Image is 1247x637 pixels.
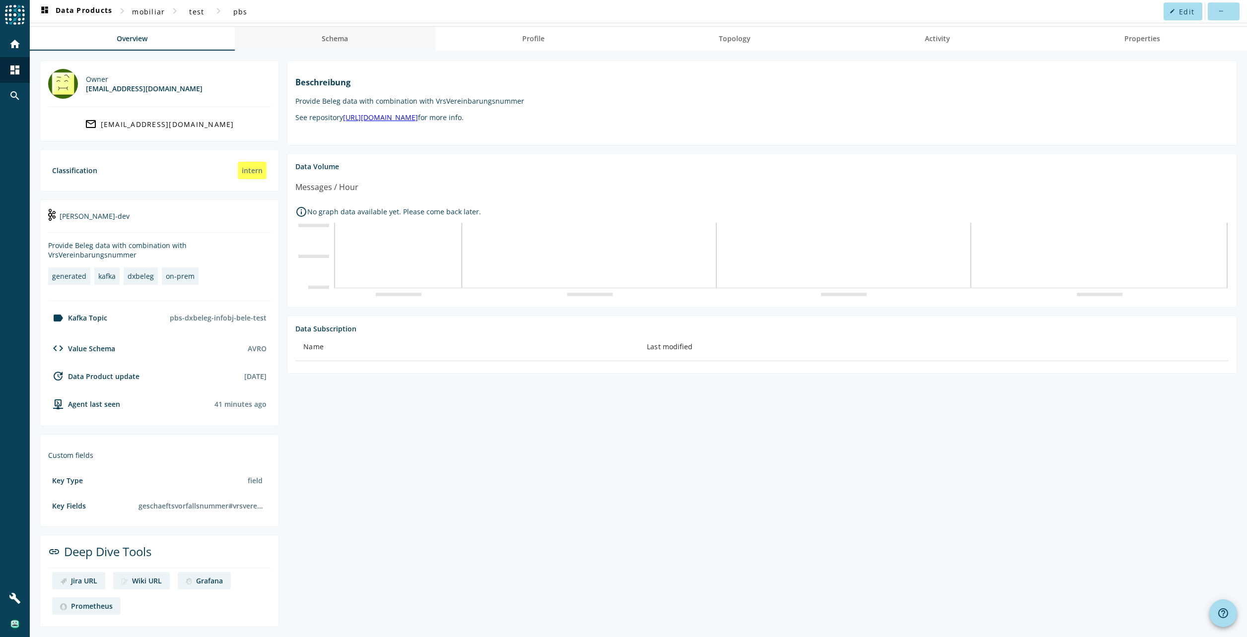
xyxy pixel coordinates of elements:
[48,312,107,324] div: Kafka Topic
[48,398,120,410] div: agent-env-test
[178,572,231,589] a: deep dive imageGrafana
[295,96,1229,106] p: Provide Beleg data with combination with VrsVereinbarungsnummer
[60,578,67,585] img: deep dive image
[1170,8,1175,14] mat-icon: edit
[48,370,139,382] div: Data Product update
[186,578,192,585] img: deep dive image
[10,619,20,629] img: 2328aa3c191fe0367592daf632b78e99
[166,309,271,326] div: pbs-dxbeleg-infobj-bele-test
[52,342,64,354] mat-icon: code
[1124,35,1160,42] span: Properties
[244,472,267,489] div: field
[295,113,1229,122] p: See repository for more info.
[71,576,97,585] div: Jira URL
[233,7,248,16] span: pbs
[52,271,86,281] div: generated
[1179,7,1194,16] span: Edit
[343,113,418,122] a: [URL][DOMAIN_NAME]
[86,74,203,84] div: Owner
[925,35,950,42] span: Activity
[116,5,128,17] mat-icon: chevron_right
[52,572,105,589] a: deep dive imageJira URL
[224,2,256,20] button: pbs
[71,601,113,611] div: Prometheus
[9,38,21,50] mat-icon: home
[196,576,223,585] div: Grafana
[48,450,271,460] div: Custom fields
[295,223,1229,297] img: empty-metrics
[121,578,128,585] img: deep dive image
[214,399,267,409] div: Agents typically reports every 15min to 1h
[48,209,56,221] img: kafka-dev
[98,271,116,281] div: kafka
[48,241,271,259] div: Provide Beleg data with combination with VrsVereinbarungsnummer
[9,90,21,102] mat-icon: search
[128,271,154,281] div: dxbeleg
[52,370,64,382] mat-icon: update
[52,597,121,615] a: deep dive imagePrometheus
[132,7,165,16] span: mobiliar
[1164,2,1202,20] button: Edit
[248,344,267,353] div: AVRO
[295,77,1229,88] h1: Beschreibung
[238,162,267,179] div: intern
[1217,607,1229,619] mat-icon: help_outline
[522,35,545,42] span: Profile
[60,603,67,610] img: deep dive image
[39,5,51,17] mat-icon: dashboard
[189,7,204,16] span: test
[5,5,25,25] img: spoud-logo.svg
[166,271,195,281] div: on-prem
[39,5,112,17] span: Data Products
[48,546,60,558] mat-icon: link
[52,166,97,175] div: Classification
[212,5,224,17] mat-icon: chevron_right
[1218,8,1223,14] mat-icon: more_horiz
[9,592,21,604] mat-icon: build
[48,115,271,133] a: [EMAIL_ADDRESS][DOMAIN_NAME]
[48,342,115,354] div: Value Schema
[9,64,21,76] mat-icon: dashboard
[639,333,1229,361] th: Last modified
[52,501,86,510] div: Key Fields
[295,162,1229,171] div: Data Volume
[128,2,169,20] button: mobiliar
[719,35,751,42] span: Topology
[295,206,307,218] i: info_outline
[169,5,181,17] mat-icon: chevron_right
[135,497,267,514] div: geschaeftsvorfallsnummer#vrsvereinbarungsnummer
[101,120,234,129] div: [EMAIL_ADDRESS][DOMAIN_NAME]
[113,572,170,589] a: deep dive imageWiki URL
[295,324,1229,333] div: Data Subscription
[295,181,358,193] div: Messages / Hour
[48,69,78,99] img: mbx_301610@mobi.ch
[181,2,212,20] button: test
[52,312,64,324] mat-icon: label
[322,35,348,42] span: Schema
[295,201,1229,223] div: No graph data available yet. Please come back later.
[117,35,147,42] span: Overview
[295,333,639,361] th: Name
[86,84,203,93] div: [EMAIL_ADDRESS][DOMAIN_NAME]
[52,476,83,485] div: Key Type
[85,118,97,130] mat-icon: mail_outline
[48,543,271,568] div: Deep Dive Tools
[35,2,116,20] button: Data Products
[244,372,267,381] div: [DATE]
[132,576,162,585] div: Wiki URL
[48,208,271,233] div: [PERSON_NAME]-dev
